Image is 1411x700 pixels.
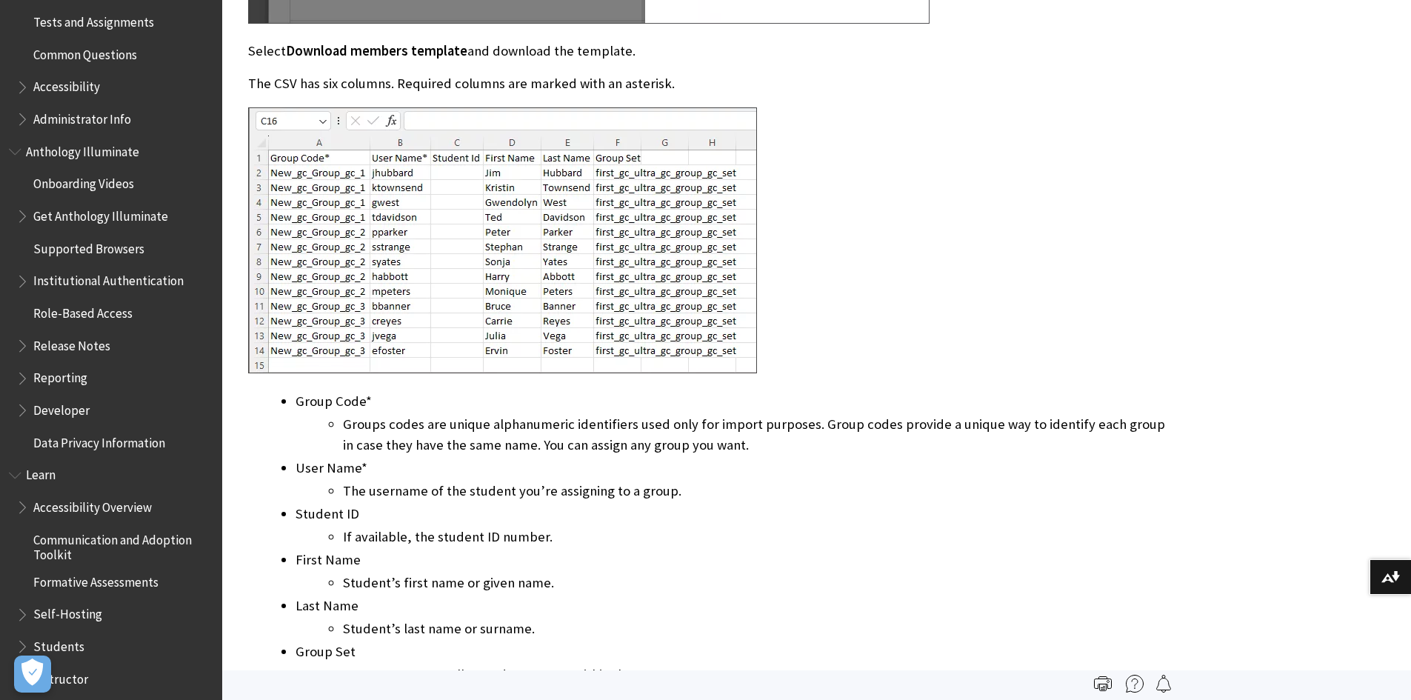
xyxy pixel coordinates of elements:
span: Common Questions [33,42,137,62]
nav: Book outline for Anthology Illuminate [9,139,213,456]
button: Open Preferences [14,656,51,693]
li: Group Code* [296,391,1167,456]
span: Get Anthology Illuminate [33,204,168,224]
li: User Name* [296,458,1167,501]
span: Institutional Authentication [33,269,184,289]
li: Last Name [296,596,1167,639]
li: Group Set [296,641,1167,685]
li: Student ID [296,504,1167,547]
span: Release Notes [33,333,110,353]
span: Students [33,634,84,654]
img: More help [1126,675,1144,693]
span: Reporting [33,366,87,386]
p: Select and download the template. [248,41,1167,61]
p: The CSV has six columns. Required columns are marked with an asterisk. [248,74,1167,93]
img: Print [1094,675,1112,693]
span: Accessibility Overview [33,495,152,515]
span: Formative Assessments [33,570,159,590]
li: If available, the student ID number. [343,527,1167,547]
span: Download members template [286,42,467,59]
span: Developer [33,398,90,418]
span: Role-Based Access [33,301,133,321]
span: Administrator Info [33,107,131,127]
li: The username of the student you’re assigning to a group. [343,481,1167,501]
span: Self-Hosting [33,602,102,622]
span: Communication and Adoption Toolkit [33,527,212,562]
li: Student’s first name or given name. [343,573,1167,593]
span: Data Privacy Information [33,430,165,450]
li: First Name [296,550,1167,593]
span: Instructor [33,667,88,687]
span: Tests and Assignments [33,10,154,30]
span: Onboarding Videos [33,172,134,192]
img: The CSV output of the Members template [248,107,757,373]
span: Anthology Illuminate [26,139,139,159]
li: Groups codes are unique alphanumeric identifiers used only for import purposes. Group codes provi... [343,414,1167,456]
li: Group sets are smaller student groups within the group set. [343,664,1167,685]
span: Learn [26,463,56,483]
img: Follow this page [1155,675,1173,693]
span: Accessibility [33,75,100,95]
span: Supported Browsers [33,236,144,256]
li: Student’s last name or surname. [343,619,1167,639]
